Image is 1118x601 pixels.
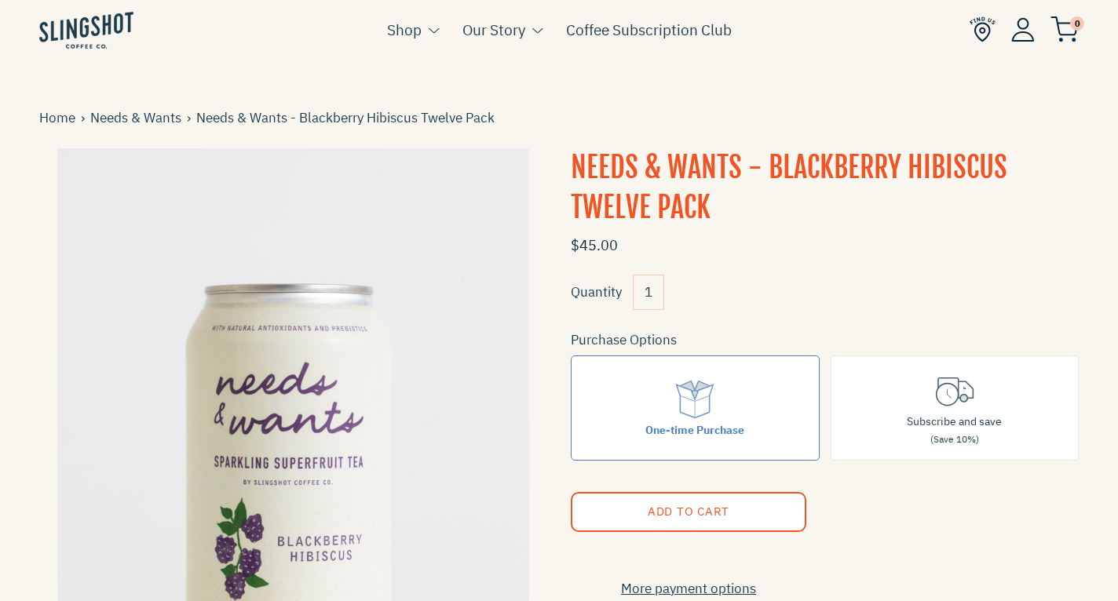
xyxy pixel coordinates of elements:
[930,433,979,445] span: (Save 10%)
[196,107,500,129] span: Needs & Wants - Blackberry Hibiscus Twelve Pack
[970,16,996,42] img: Find Us
[1050,20,1079,39] a: 0
[462,18,525,42] a: Our Story
[1070,16,1084,31] span: 0
[1011,17,1035,42] img: Account
[81,107,90,129] span: ›
[1050,16,1079,42] img: cart
[187,107,196,129] span: ›
[648,504,729,519] span: Add to Cart
[571,578,806,599] a: More payment options
[571,148,1079,228] h1: Needs & Wants - Blackberry Hibiscus Twelve Pack
[571,330,677,351] legend: Purchase Options
[39,107,81,129] a: Home
[566,18,732,42] a: Coffee Subscription Club
[387,18,422,42] a: Shop
[645,421,744,439] div: One-time Purchase
[571,236,618,254] span: $45.00
[571,283,622,300] label: Quantity
[90,107,187,129] a: Needs & Wants
[907,414,1002,428] span: Subscribe and save
[571,492,806,532] button: Add to Cart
